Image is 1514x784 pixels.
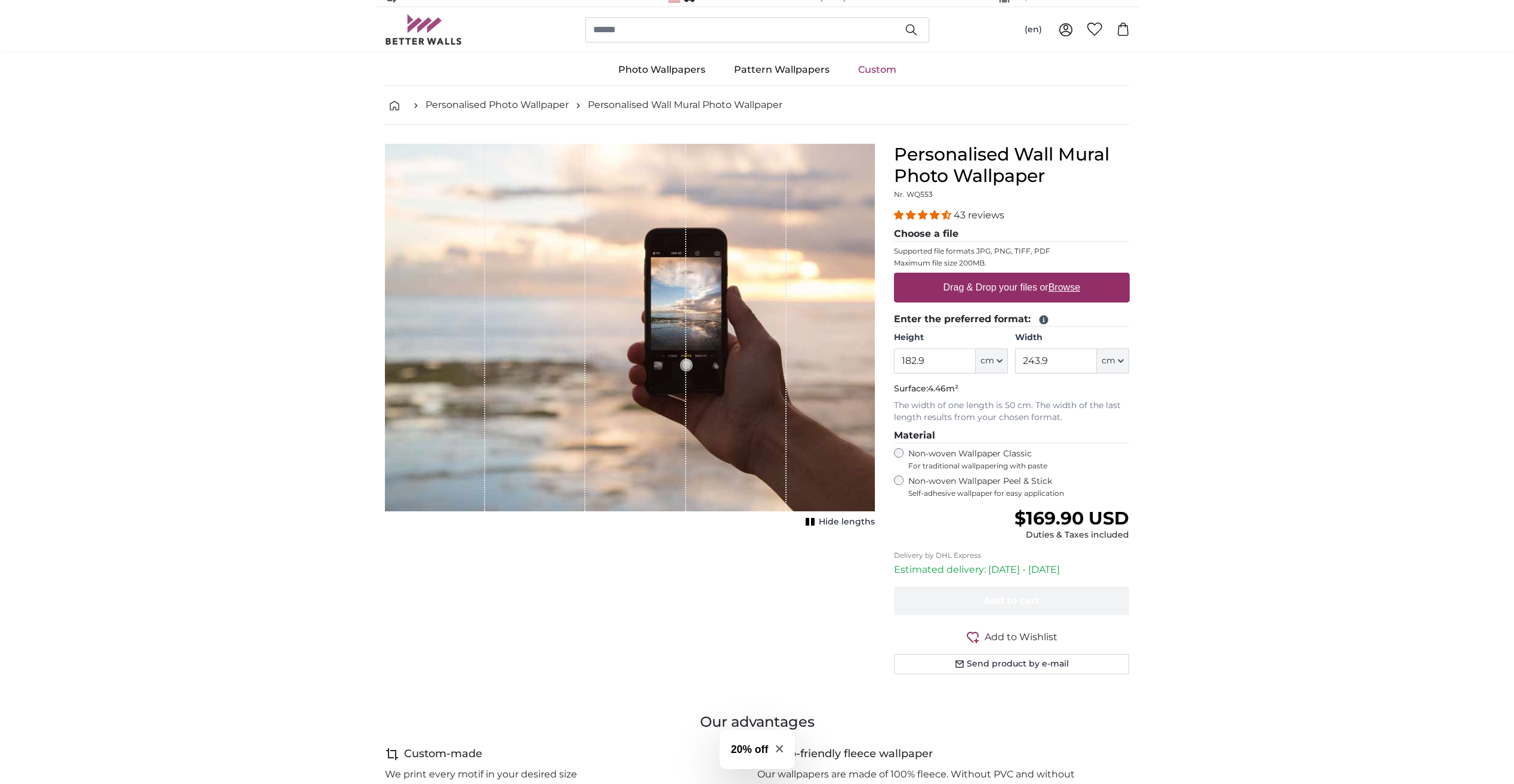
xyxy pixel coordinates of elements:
a: Photo Wallpapers [604,54,720,85]
p: Surface: [894,383,1130,395]
span: cm [980,355,994,367]
h3: Our advantages [385,712,1130,731]
button: (en) [1015,19,1052,41]
label: Height [894,332,1008,344]
p: Estimated delivery: [DATE] - [DATE] [894,563,1130,577]
p: Maximum file size 200MB. [894,258,1130,268]
button: Add to Wishlist [894,629,1130,644]
label: Non-woven Wallpaper Classic [908,448,1130,471]
div: Duties & Taxes included [1015,529,1129,541]
span: Nr. WQ553 [894,190,933,199]
nav: breadcrumbs [385,86,1130,125]
span: For traditional wallpapering with paste [908,461,1130,471]
button: cm [1097,348,1129,374]
label: Width [1015,332,1129,344]
span: $169.90 USD [1015,507,1129,529]
legend: Material [894,428,1130,443]
img: Betterwalls [385,14,462,45]
h4: Custom-made [404,746,482,763]
span: Self-adhesive wallpaper for easy application [908,489,1130,498]
button: Send product by e-mail [894,654,1130,674]
span: 43 reviews [954,209,1004,221]
span: Hide lengths [819,516,875,528]
span: Add to Wishlist [985,630,1057,644]
span: 4.40 stars [894,209,954,221]
label: Drag & Drop your files or [938,276,1084,300]
a: Custom [844,54,911,85]
p: Delivery by DHL Express [894,551,1130,560]
p: Supported file formats JPG, PNG, TIFF, PDF [894,246,1130,256]
span: cm [1102,355,1115,367]
legend: Enter the preferred format: [894,312,1130,327]
p: The width of one length is 50 cm. The width of the last length results from your chosen format. [894,400,1130,424]
button: Add to cart [894,587,1130,615]
span: Add to cart [983,595,1040,606]
u: Browse [1049,282,1080,292]
a: Pattern Wallpapers [720,54,844,85]
a: Personalised Wall Mural Photo Wallpaper [588,98,782,112]
label: Non-woven Wallpaper Peel & Stick [908,476,1130,498]
button: Hide lengths [802,514,875,530]
p: We print every motif in your desired size [385,767,577,782]
button: cm [976,348,1008,374]
h1: Personalised Wall Mural Photo Wallpaper [894,144,1130,187]
legend: Choose a file [894,227,1130,242]
h4: Eco-friendly fleece wallpaper [776,746,933,763]
div: 1 of 1 [385,144,875,530]
span: 4.46m² [928,383,958,394]
a: Personalised Photo Wallpaper [425,98,569,112]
